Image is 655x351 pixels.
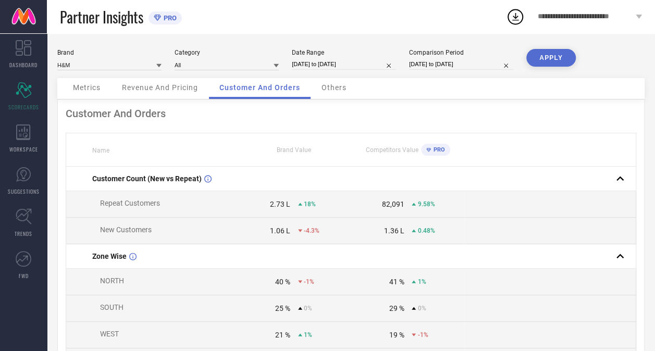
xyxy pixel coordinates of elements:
span: 1% [304,331,312,339]
span: SCORECARDS [8,103,39,111]
span: Metrics [73,83,101,92]
input: Select comparison period [409,59,513,70]
div: Comparison Period [409,49,513,56]
div: 25 % [275,304,290,312]
span: 0% [304,305,312,312]
span: Brand Value [277,146,311,154]
span: SUGGESTIONS [8,187,40,195]
span: Name [92,147,109,154]
span: Customer And Orders [219,83,300,92]
button: APPLY [526,49,576,67]
span: 18% [304,200,316,208]
input: Select date range [292,59,396,70]
span: -4.3% [304,227,319,234]
span: Competitors Value [366,146,418,154]
span: Customer Count (New vs Repeat) [92,174,202,183]
span: FWD [19,272,29,280]
span: Revenue And Pricing [122,83,198,92]
div: Open download list [506,7,525,26]
span: New Customers [100,225,152,234]
span: WEST [100,330,119,338]
div: Brand [57,49,162,56]
span: DASHBOARD [9,61,38,69]
span: WORKSPACE [9,145,38,153]
div: 2.73 L [270,200,290,208]
div: 21 % [275,331,290,339]
div: 41 % [389,278,404,286]
span: 9.58% [417,200,435,208]
span: Partner Insights [60,6,143,28]
span: -1% [304,278,314,285]
span: 1% [417,278,426,285]
div: 40 % [275,278,290,286]
span: Others [322,83,347,92]
div: 29 % [389,304,404,312]
div: 19 % [389,331,404,339]
span: -1% [417,331,428,339]
span: Zone Wise [92,252,127,260]
span: PRO [431,146,445,153]
span: TRENDS [15,230,32,237]
div: Customer And Orders [66,107,636,120]
div: 82,091 [381,200,404,208]
div: Category [175,49,279,56]
span: 0% [417,305,426,312]
span: NORTH [100,277,124,285]
span: PRO [161,14,177,22]
span: 0.48% [417,227,435,234]
div: 1.36 L [384,227,404,235]
div: Date Range [292,49,396,56]
span: Repeat Customers [100,199,160,207]
span: SOUTH [100,303,123,311]
div: 1.06 L [270,227,290,235]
